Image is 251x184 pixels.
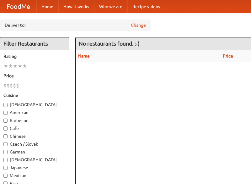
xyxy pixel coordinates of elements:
[3,164,66,171] label: Japanese
[3,103,8,107] input: [DEMOGRAPHIC_DATA]
[3,142,8,146] input: Czech / Slovak
[0,0,36,13] a: FoodMe
[3,174,8,178] input: Mexican
[8,63,13,70] li: ★
[3,133,66,139] label: Chinese
[3,53,66,59] h5: Rating
[18,63,22,70] li: ★
[36,0,58,13] a: Home
[3,166,8,170] input: Japanese
[223,53,233,59] a: Price
[131,22,146,28] a: Change
[3,149,66,155] label: German
[16,82,19,89] li: $
[3,126,8,131] input: Cafe
[3,92,66,98] h5: Cuisine
[3,150,8,154] input: German
[3,82,7,89] li: $
[10,82,13,89] li: $
[13,63,18,70] li: ★
[94,0,127,13] a: Who we are
[3,73,66,79] h5: Price
[79,41,139,47] ng-pluralize: No restaurants found. :-(
[3,117,66,124] label: Barbecue
[3,109,66,116] label: American
[3,125,66,131] label: Cafe
[127,0,165,13] a: Recipe videos
[22,63,27,70] li: ★
[3,134,8,138] input: Chinese
[3,158,8,162] input: [DEMOGRAPHIC_DATA]
[3,63,8,70] li: ★
[7,82,10,89] li: $
[78,53,90,59] a: Name
[3,141,66,147] label: Czech / Slovak
[3,102,66,108] label: [DEMOGRAPHIC_DATA]
[13,82,16,89] li: $
[0,37,69,50] h4: Filter Restaurants
[3,172,66,179] label: Mexican
[3,157,66,163] label: [DEMOGRAPHIC_DATA]
[3,119,8,123] input: Barbecue
[3,111,8,115] input: American
[58,0,94,13] a: How it works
